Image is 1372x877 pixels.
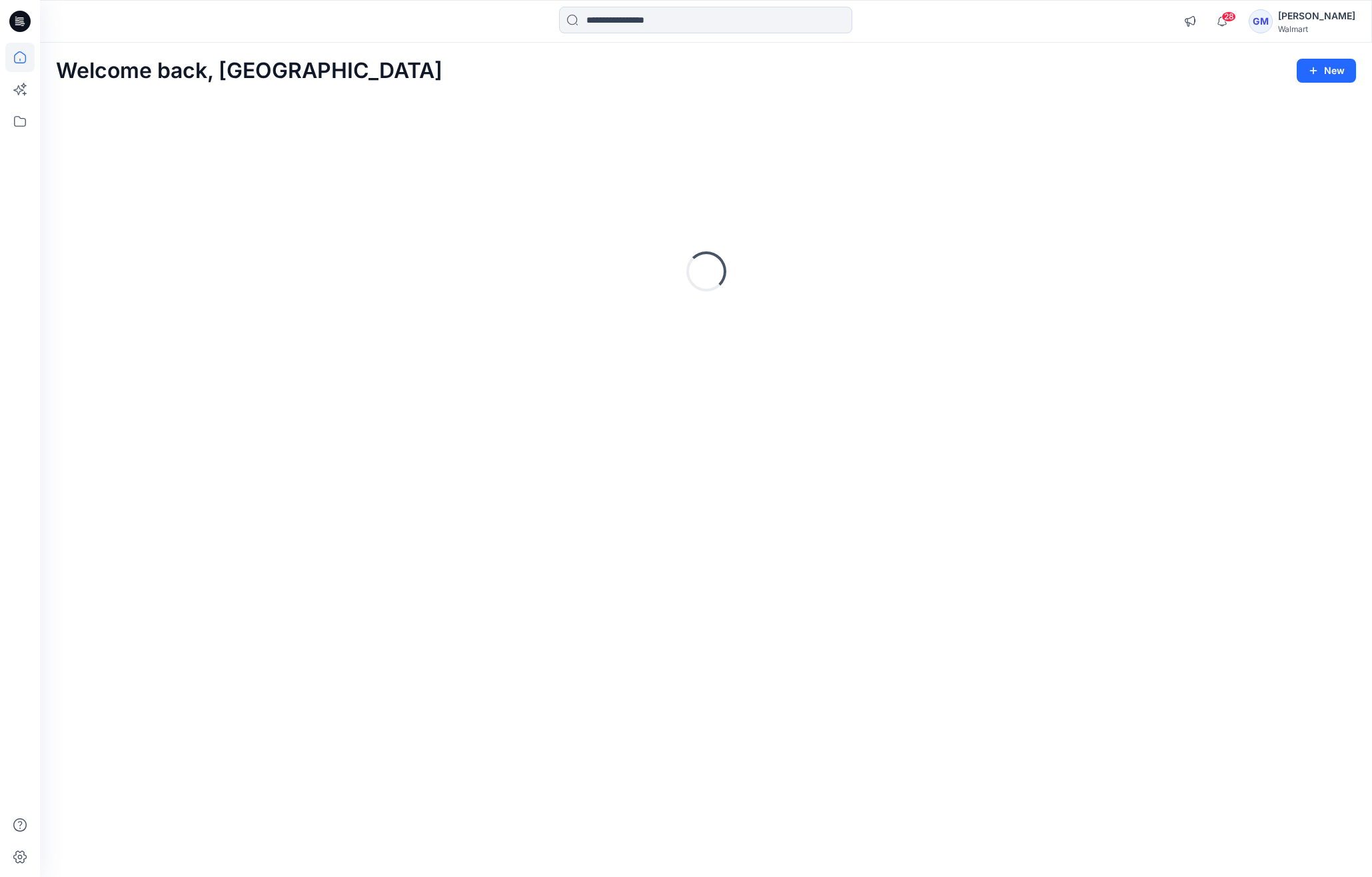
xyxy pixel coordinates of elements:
div: Walmart [1278,24,1355,34]
span: 28 [1221,11,1236,22]
div: GM [1249,9,1273,33]
button: New [1297,59,1356,83]
div: [PERSON_NAME] [1278,8,1355,24]
h2: Welcome back, [GEOGRAPHIC_DATA] [56,59,442,83]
